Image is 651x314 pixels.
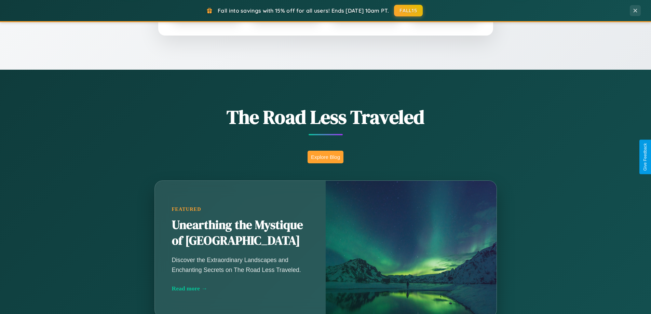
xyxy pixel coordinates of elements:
div: Give Feedback [643,143,648,171]
h1: The Road Less Traveled [121,104,531,130]
span: Fall into savings with 15% off for all users! Ends [DATE] 10am PT. [218,7,389,14]
button: Explore Blog [308,151,343,163]
h2: Unearthing the Mystique of [GEOGRAPHIC_DATA] [172,217,309,249]
div: Featured [172,206,309,212]
div: Read more → [172,285,309,292]
button: FALL15 [394,5,423,16]
p: Discover the Extraordinary Landscapes and Enchanting Secrets on The Road Less Traveled. [172,255,309,274]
